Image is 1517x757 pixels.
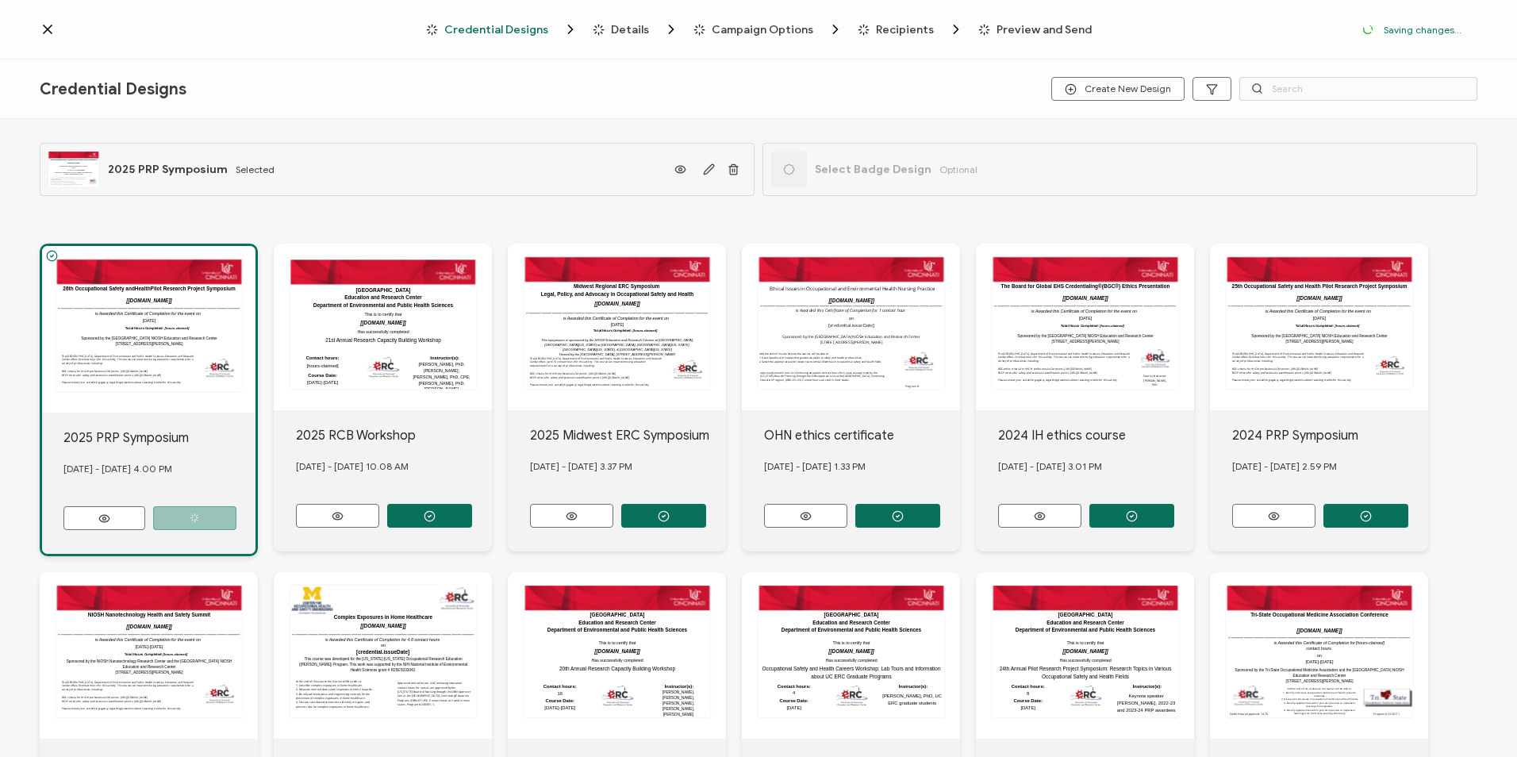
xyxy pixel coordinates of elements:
input: Search [1239,77,1477,101]
span: Selected [236,163,275,175]
span: Details [593,21,679,37]
div: [DATE] - [DATE] 3.01 PM [998,445,1195,488]
span: Credential Designs [40,79,186,99]
span: Credential Designs [444,24,548,36]
div: Breadcrumb [426,21,1092,37]
span: Credential Designs [426,21,578,37]
span: Recipients [858,21,964,37]
span: Preview and Send [978,24,1092,36]
div: [DATE] - [DATE] 1.33 PM [764,445,961,488]
div: [DATE] - [DATE] 3.37 PM [530,445,727,488]
iframe: Chat Widget [1438,681,1517,757]
div: 2025 Midwest ERC Symposium [530,426,727,445]
div: [DATE] - [DATE] 10.08 AM [296,445,493,488]
div: 2024 IH ethics course [998,426,1195,445]
span: Details [611,24,649,36]
span: Preview and Send [997,24,1092,36]
span: Select Badge Design [815,163,931,176]
span: Campaign Options [712,24,813,36]
span: Campaign Options [693,21,843,37]
button: Create New Design [1051,77,1185,101]
span: 2025 PRP Symposium [108,163,228,176]
div: [DATE] - [DATE] 2.59 PM [1232,445,1429,488]
div: [DATE] - [DATE] 4.00 PM [63,448,255,490]
div: 2025 RCB Workshop [296,426,493,445]
p: Saving changes... [1384,24,1461,36]
span: Recipients [876,24,934,36]
div: 2024 PRP Symposium [1232,426,1429,445]
div: OHN ethics certificate [764,426,961,445]
span: Create New Design [1065,83,1171,95]
span: Optional [939,163,977,175]
div: 2025 PRP Symposium [63,428,255,448]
